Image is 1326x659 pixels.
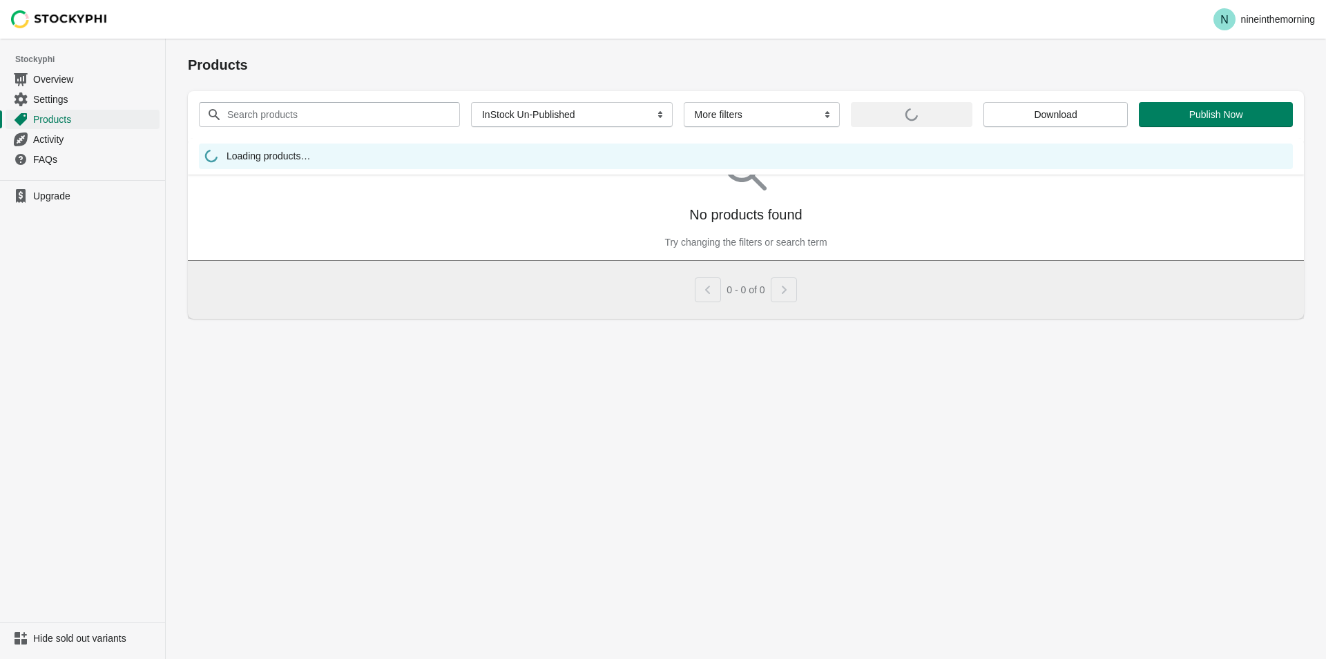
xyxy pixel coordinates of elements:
[33,153,157,166] span: FAQs
[1213,8,1236,30] span: Avatar with initials N
[6,89,160,109] a: Settings
[1139,102,1293,127] button: Publish Now
[689,205,802,224] p: No products found
[11,10,108,28] img: Stockyphi
[1208,6,1320,33] button: Avatar with initials Nnineinthemorning
[227,102,435,127] input: Search products
[33,92,157,106] span: Settings
[983,102,1128,127] button: Download
[6,129,160,149] a: Activity
[1220,14,1229,26] text: N
[6,109,160,129] a: Products
[15,52,165,66] span: Stockyphi
[33,112,157,126] span: Products
[6,629,160,648] a: Hide sold out variants
[33,189,157,203] span: Upgrade
[6,149,160,169] a: FAQs
[33,631,157,645] span: Hide sold out variants
[6,69,160,89] a: Overview
[188,55,1304,75] h1: Products
[664,235,827,249] p: Try changing the filters or search term
[695,272,796,302] nav: Pagination
[1189,109,1243,120] span: Publish Now
[227,149,310,166] span: Loading products…
[33,72,157,86] span: Overview
[727,284,765,295] span: 0 - 0 of 0
[1034,109,1077,120] span: Download
[6,186,160,206] a: Upgrade
[33,132,157,146] span: Activity
[1241,14,1315,25] p: nineinthemorning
